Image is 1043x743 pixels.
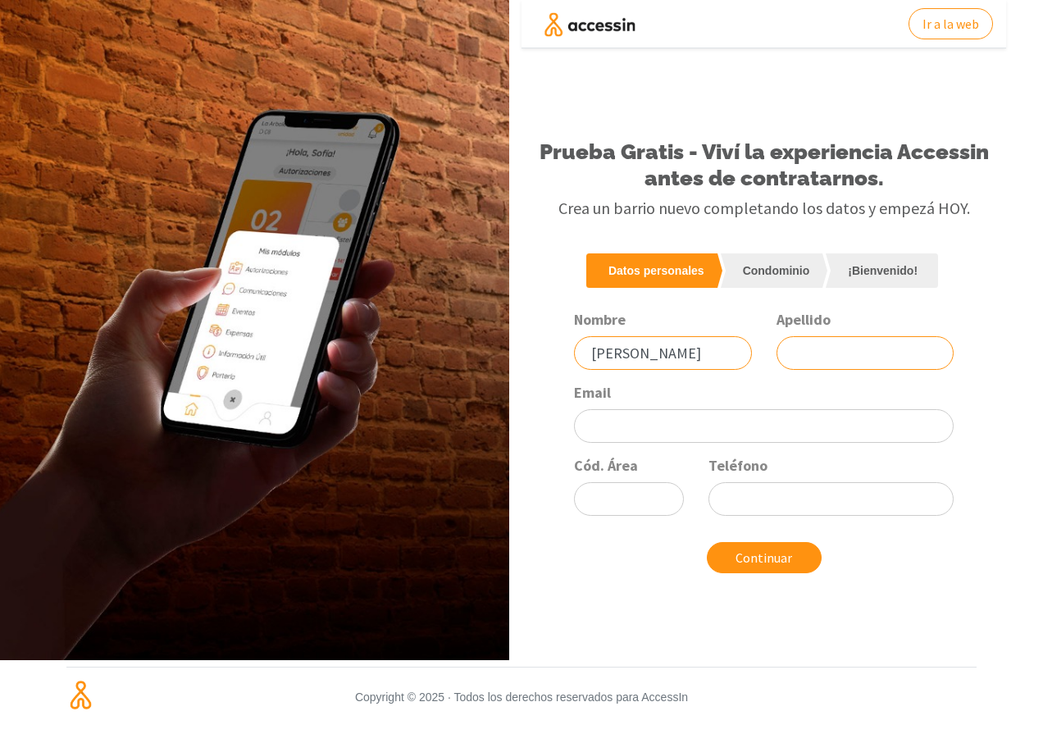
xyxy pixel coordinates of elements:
label: Cód. Área [574,456,638,476]
label: Nombre [574,310,626,330]
a: Condominio [721,253,823,288]
a: ¡Bienvenido! [826,253,938,288]
label: Email [574,383,611,403]
label: Apellido [777,310,831,330]
label: Teléfono [708,456,767,476]
img: AccessIn [535,12,644,37]
a: Datos personales [586,253,717,288]
button: Continuar [707,542,822,573]
small: Copyright © 2025 · Todos los derechos reservados para AccessIn [222,681,821,713]
h3: Crea un barrio nuevo completando los datos y empezá HOY. [534,198,994,219]
h1: Prueba Gratis - Viví la experiencia Accessin antes de contratarnos. [534,139,994,191]
img: Isologo [66,681,95,709]
a: Ir a la web [909,8,993,39]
